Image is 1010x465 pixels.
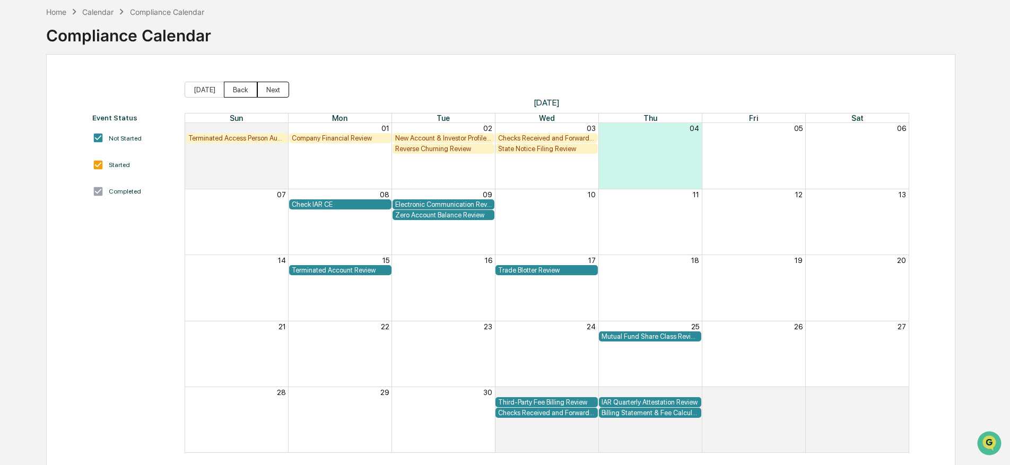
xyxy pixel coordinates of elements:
div: Zero Account Balance Review [395,211,492,219]
button: 09 [483,190,492,199]
div: Compliance Calendar [46,17,211,45]
button: 22 [381,322,389,331]
button: 16 [485,256,492,265]
button: 13 [899,190,906,199]
div: Reverse Churning Review [395,145,492,153]
div: Home [46,7,66,16]
span: Attestations [88,134,132,144]
button: Start new chat [180,84,193,97]
span: Tue [437,113,450,122]
div: We're available if you need us! [36,92,134,100]
button: [DATE] [185,82,224,98]
div: 🗄️ [77,135,85,143]
div: Check IAR CE [292,200,389,208]
div: Terminated Access Person Audit [188,134,285,142]
button: 31 [278,124,286,133]
button: 04 [690,124,699,133]
span: Wed [539,113,555,122]
div: Checks Received and Forwarded Log [498,134,595,142]
div: Completed [109,188,141,195]
img: 1746055101610-c473b297-6a78-478c-a979-82029cc54cd1 [11,81,30,100]
button: 03 [794,388,803,397]
div: IAR Quarterly Attestation Review [602,398,699,406]
iframe: Open customer support [976,430,1005,459]
button: 04 [896,388,906,397]
button: 14 [278,256,286,265]
span: Thu [643,113,657,122]
div: Month View [185,113,909,453]
button: 25 [691,322,699,331]
button: 05 [794,124,803,133]
p: How can we help? [11,22,193,39]
button: 02 [690,388,699,397]
button: 23 [484,322,492,331]
span: Mon [332,113,347,122]
span: Sat [851,113,864,122]
div: State Notice Filing Review [498,145,595,153]
div: Checks Received and Forwarded Log [498,409,595,417]
a: 🖐️Preclearance [6,129,73,148]
button: 06 [897,124,906,133]
button: 02 [483,124,492,133]
a: 🔎Data Lookup [6,150,71,169]
span: Sun [230,113,243,122]
div: Company Financial Review [292,134,389,142]
div: New Account & Investor Profile Review [395,134,492,142]
div: Calendar [82,7,114,16]
button: 26 [794,322,803,331]
div: Terminated Account Review [292,266,389,274]
div: Third-Party Fee Billing Review [498,398,595,406]
button: 17 [588,256,596,265]
span: Pylon [106,180,128,188]
button: 27 [898,322,906,331]
button: 01 [588,388,596,397]
button: 03 [587,124,596,133]
button: 08 [380,190,389,199]
button: 01 [381,124,389,133]
button: 11 [693,190,699,199]
div: Event Status [92,113,174,122]
button: 18 [691,256,699,265]
button: 12 [795,190,803,199]
div: Mutual Fund Share Class Review [602,332,699,340]
button: 24 [587,322,596,331]
a: 🗄️Attestations [73,129,136,148]
button: 29 [380,388,389,397]
div: 🖐️ [11,135,19,143]
button: 15 [382,256,389,265]
div: Started [109,161,130,169]
div: Trade Blotter Review [498,266,595,274]
button: 21 [278,322,286,331]
button: Next [257,82,289,98]
button: 20 [897,256,906,265]
span: [DATE] [185,98,909,108]
span: Fri [749,113,758,122]
div: Compliance Calendar [130,7,204,16]
button: 19 [795,256,803,265]
a: Powered byPylon [75,179,128,188]
div: 🔎 [11,155,19,163]
div: Billing Statement & Fee Calculations Report Review [602,409,699,417]
button: 30 [483,388,492,397]
button: 28 [277,388,286,397]
button: 07 [277,190,286,199]
button: 10 [588,190,596,199]
div: Start new chat [36,81,174,92]
span: Data Lookup [21,154,67,164]
button: Back [224,82,257,98]
span: Preclearance [21,134,68,144]
div: Not Started [109,135,142,142]
div: Electronic Communication Review [395,200,492,208]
